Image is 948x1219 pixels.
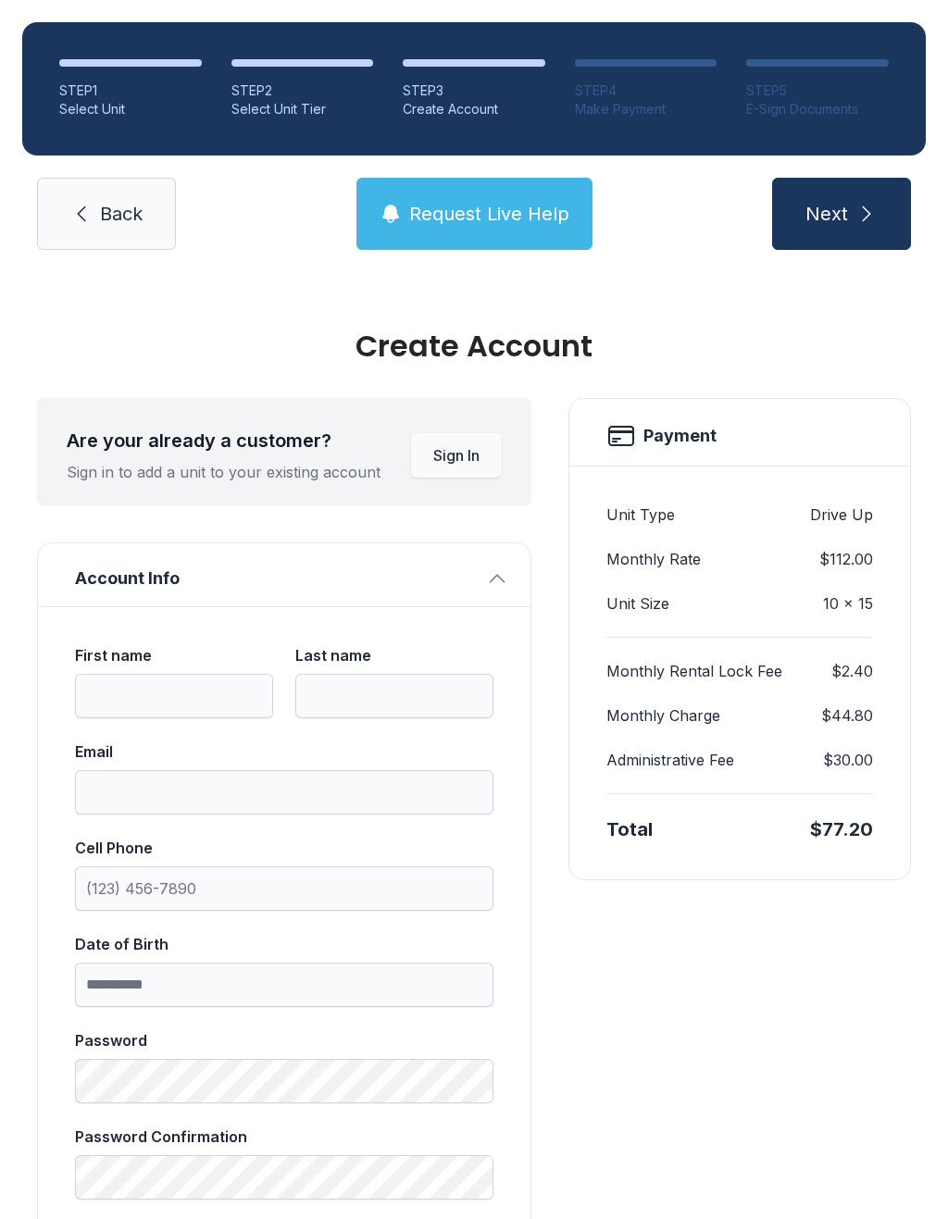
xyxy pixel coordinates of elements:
div: Select Unit Tier [231,100,374,118]
input: Cell Phone [75,866,493,911]
span: Next [805,201,848,227]
dd: Drive Up [810,504,873,526]
dd: $30.00 [823,749,873,771]
span: Account Info [75,566,479,591]
button: Account Info [38,543,530,606]
input: First name [75,674,273,718]
div: Date of Birth [75,933,493,955]
div: Sign in to add a unit to your existing account [67,461,380,483]
div: STEP 2 [231,81,374,100]
dt: Monthly Rate [606,548,701,570]
div: Cell Phone [75,837,493,859]
span: Request Live Help [409,201,569,227]
span: Sign In [433,444,480,466]
span: Back [100,201,143,227]
dd: $44.80 [821,704,873,727]
input: Password [75,1059,493,1103]
dd: $2.40 [831,660,873,682]
div: Last name [295,644,493,666]
h2: Payment [643,423,717,449]
dt: Monthly Rental Lock Fee [606,660,782,682]
div: STEP 3 [403,81,545,100]
div: Create Account [37,331,911,361]
dd: 10 x 15 [823,592,873,615]
div: STEP 5 [746,81,889,100]
div: Email [75,740,493,763]
div: Password Confirmation [75,1126,493,1148]
dt: Unit Size [606,592,669,615]
input: Date of Birth [75,963,493,1007]
dt: Unit Type [606,504,675,526]
input: Last name [295,674,493,718]
div: Password [75,1029,493,1051]
div: STEP 4 [575,81,717,100]
div: STEP 1 [59,81,202,100]
div: Select Unit [59,100,202,118]
div: First name [75,644,273,666]
div: Total [606,816,653,842]
dt: Administrative Fee [606,749,734,771]
div: $77.20 [810,816,873,842]
div: E-Sign Documents [746,100,889,118]
dd: $112.00 [819,548,873,570]
dt: Monthly Charge [606,704,720,727]
input: Email [75,770,493,815]
div: Create Account [403,100,545,118]
input: Password Confirmation [75,1155,493,1200]
div: Make Payment [575,100,717,118]
div: Are your already a customer? [67,428,380,454]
